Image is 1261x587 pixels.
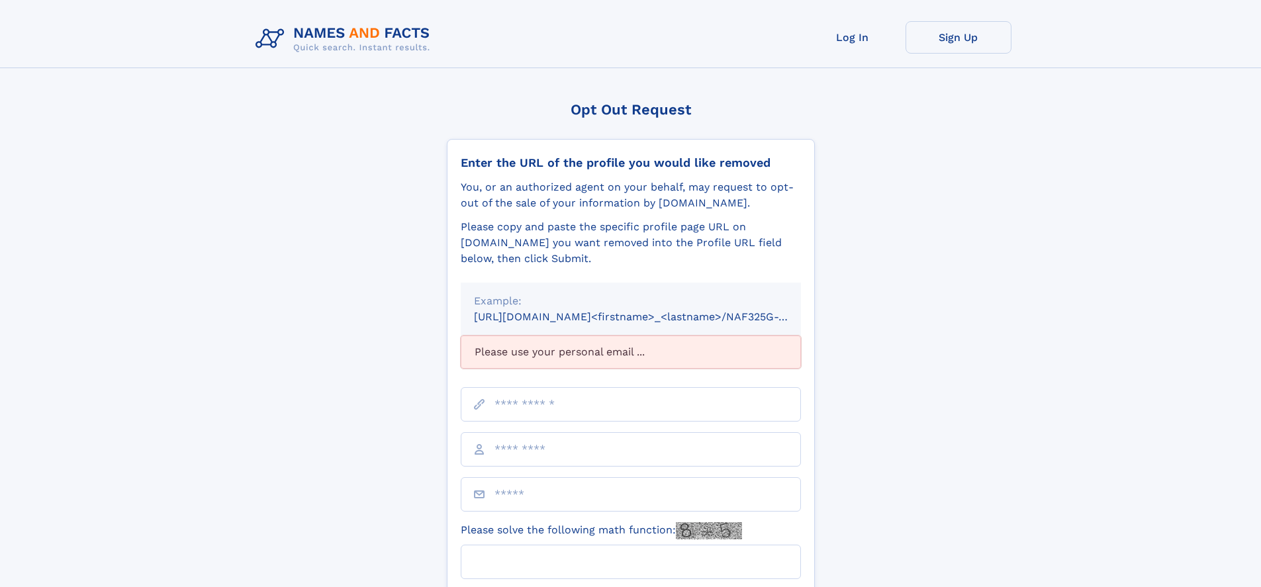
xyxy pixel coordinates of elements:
div: Please use your personal email ... [461,336,801,369]
label: Please solve the following math function: [461,522,742,539]
small: [URL][DOMAIN_NAME]<firstname>_<lastname>/NAF325G-xxxxxxxx [474,310,826,323]
div: Example: [474,293,788,309]
div: Enter the URL of the profile you would like removed [461,156,801,170]
a: Sign Up [906,21,1011,54]
img: Logo Names and Facts [250,21,441,57]
div: Opt Out Request [447,101,815,118]
div: Please copy and paste the specific profile page URL on [DOMAIN_NAME] you want removed into the Pr... [461,219,801,267]
div: You, or an authorized agent on your behalf, may request to opt-out of the sale of your informatio... [461,179,801,211]
a: Log In [800,21,906,54]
